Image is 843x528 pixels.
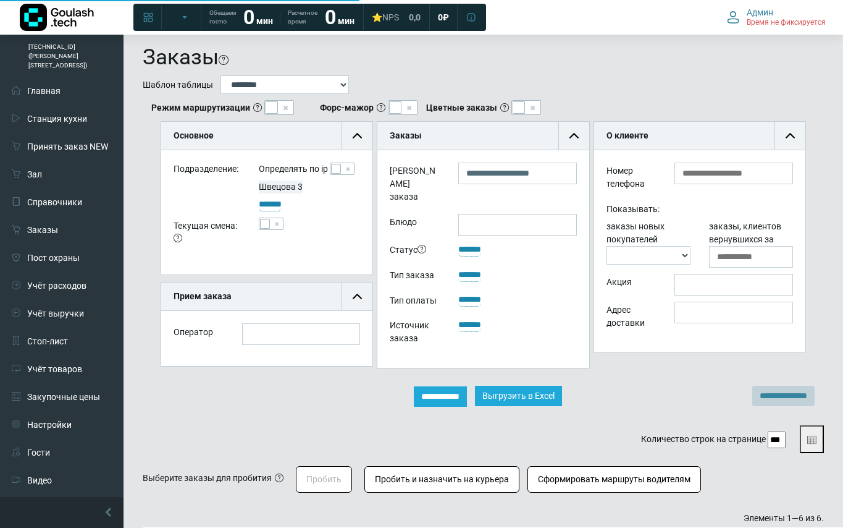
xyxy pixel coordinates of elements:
[641,433,766,446] label: Количество строк на странице
[372,12,399,23] div: ⭐
[426,101,497,114] b: Цветные заказы
[380,317,449,349] div: Источник заказа
[719,4,833,30] button: Админ Время не фиксируется
[209,9,236,26] span: Обещаем гостю
[243,6,254,29] strong: 0
[380,267,449,286] div: Тип заказа
[338,16,354,26] span: мин
[364,6,428,28] a: ⭐NPS 0,0
[174,130,214,140] b: Основное
[597,302,666,334] div: Адрес доставки
[382,12,399,22] span: NPS
[380,242,449,261] div: Статус
[747,7,773,18] span: Админ
[259,163,328,176] label: Определять по ip
[606,130,648,140] b: О клиенте
[597,220,700,268] div: заказы новых покупателей
[288,9,317,26] span: Расчетное время
[174,326,213,339] label: Оператор
[390,130,422,140] b: Заказы
[353,292,362,301] img: collapse
[380,292,449,311] div: Тип оплаты
[353,131,362,140] img: collapse
[569,131,579,140] img: collapse
[174,291,232,301] b: Прием заказа
[430,6,456,28] a: 0 ₽
[438,12,443,23] span: 0
[597,201,802,220] div: Показывать:
[597,163,666,195] div: Номер телефона
[202,6,362,28] a: Обещаем гостю 0 мин Расчетное время 0 мин
[151,101,250,114] b: Режим маршрутизации
[380,214,449,236] label: Блюдо
[443,12,449,23] span: ₽
[747,18,826,28] span: Время не фиксируется
[409,12,421,23] span: 0,0
[20,4,94,31] img: Логотип компании Goulash.tech
[256,16,273,26] span: мин
[143,472,272,485] div: Выберите заказы для пробития
[380,163,449,208] label: [PERSON_NAME] заказа
[700,220,802,268] div: заказы, клиентов вернувшихся за
[320,101,374,114] b: Форс-мажор
[786,131,795,140] img: collapse
[296,466,352,493] button: Пробить
[259,182,303,192] span: Швецова 3
[325,6,336,29] strong: 0
[475,386,562,406] button: Выгрузить в Excel
[597,274,666,296] div: Акция
[164,218,250,250] div: Текущая смена:
[527,466,701,493] button: Сформировать маршруты водителям
[143,512,824,525] div: Элементы 1—6 из 6.
[364,466,519,493] button: Пробить и назначить на курьера
[143,79,213,92] label: Шаблон таблицы
[164,163,250,181] div: Подразделение:
[143,45,219,70] h1: Заказы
